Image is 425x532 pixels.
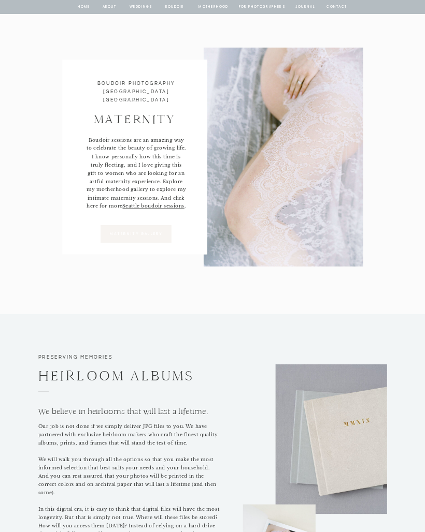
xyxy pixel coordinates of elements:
a: Motherhood [199,4,228,10]
p: We believe in heirlooms that will last a lifetime. [38,406,210,417]
a: home [77,4,91,10]
a: Weddings [129,4,152,10]
h2: Boudoir Photography [GEOGRAPHIC_DATA] [GEOGRAPHIC_DATA] [91,80,182,87]
h2: heirloom albums [38,366,198,380]
a: about [102,4,117,10]
a: BOUDOIR [165,4,185,10]
a: Seattle boudoir sessions [122,203,184,210]
h3: Maternity [83,112,186,130]
h3: preserving memories [38,354,135,360]
a: for photographers [239,4,285,10]
a: journal [294,4,316,10]
a: contact [325,4,348,10]
a: Maternity gallery [104,231,168,237]
p: Boudoir sessions are an amazing way to celebrate the beauty of growing life. I know personally ho... [86,136,187,216]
